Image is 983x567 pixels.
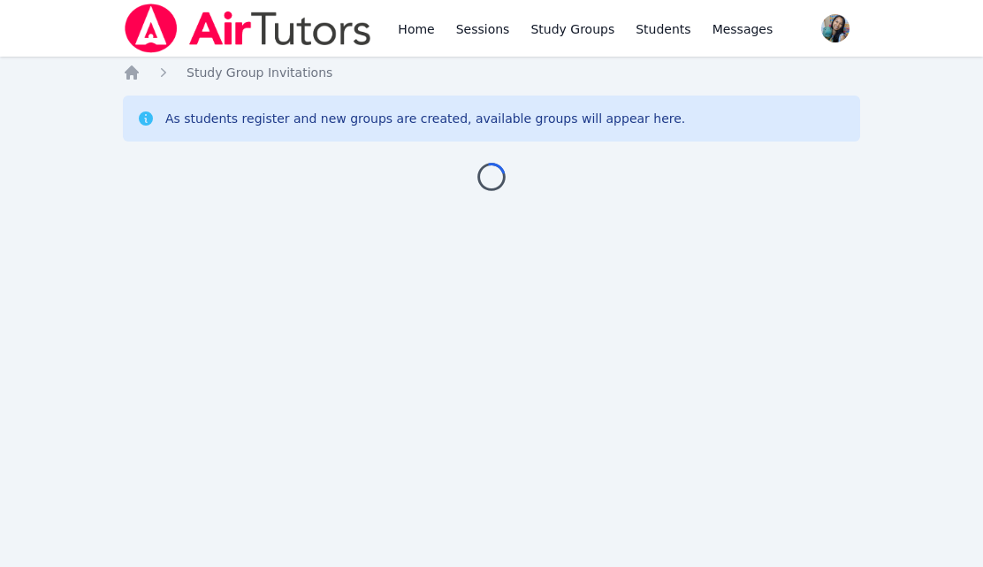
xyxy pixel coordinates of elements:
[187,65,332,80] span: Study Group Invitations
[187,64,332,81] a: Study Group Invitations
[123,4,373,53] img: Air Tutors
[712,20,773,38] span: Messages
[165,110,685,127] div: As students register and new groups are created, available groups will appear here.
[123,64,860,81] nav: Breadcrumb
